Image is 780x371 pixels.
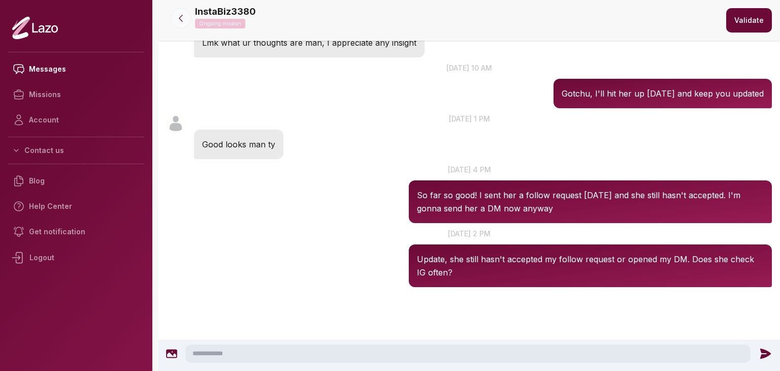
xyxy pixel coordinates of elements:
button: Contact us [8,141,144,160]
a: Blog [8,168,144,194]
a: Messages [8,56,144,82]
p: Good looks man ty [202,138,275,151]
a: Missions [8,82,144,107]
p: [DATE] 1 pm [158,113,780,124]
p: Update, she still hasn't accepted my follow request or opened my DM. Does she check IG often? [417,253,764,279]
p: So far so good! I sent her a follow request [DATE] and she still hasn't accepted. I'm gonna send ... [417,189,764,215]
p: [DATE] 4 pm [158,164,780,175]
p: Gotchu, I'll hit her up [DATE] and keep you updated [562,87,764,100]
p: Ongoing mission [195,19,245,28]
p: [DATE] 10 am [158,63,780,73]
p: InstaBiz3380 [195,5,256,19]
a: Help Center [8,194,144,219]
p: Lmk what ur thoughts are man, I appreciate any insight [202,36,416,49]
a: Get notification [8,219,144,244]
button: Validate [726,8,772,33]
a: Account [8,107,144,133]
p: [DATE] 2 pm [158,228,780,239]
div: Logout [8,244,144,271]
